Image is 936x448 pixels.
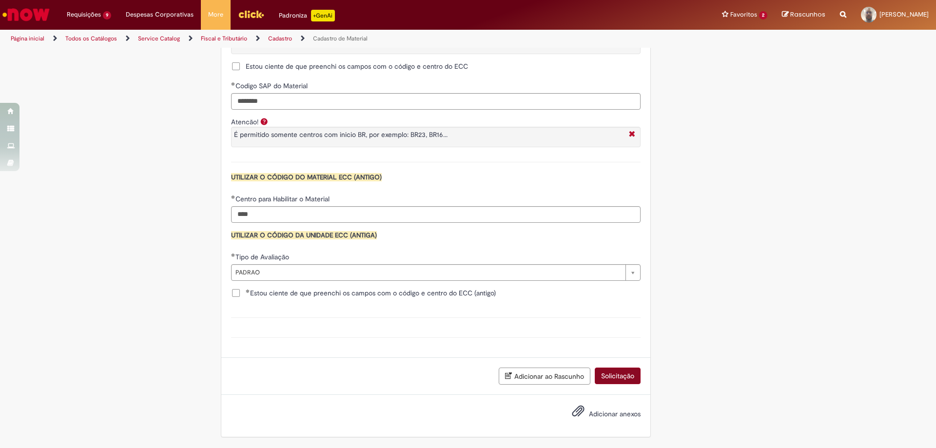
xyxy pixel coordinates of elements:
[235,195,331,203] span: Centro para Habilitar o Material
[626,130,638,140] i: Fechar More information Por question_atencao
[311,10,335,21] p: +GenAi
[201,35,247,42] a: Fiscal e Tributário
[246,288,496,298] span: Estou ciente de que preenchi os campos com o código e centro do ECC (antigo)
[231,206,641,223] input: Centro para Habilitar o Material
[246,289,250,293] span: Obrigatório Preenchido
[595,368,641,384] button: Solicitação
[208,10,223,19] span: More
[268,35,292,42] a: Cadastro
[279,10,335,21] div: Padroniza
[138,35,180,42] a: Service Catalog
[499,368,590,385] button: Adicionar ao Rascunho
[7,30,617,48] ul: Trilhas de página
[782,10,825,19] a: Rascunhos
[65,35,117,42] a: Todos os Catálogos
[231,231,377,239] span: UTILIZAR O CÓDIGO DA UNIDADE ECC (ANTIGA)
[313,35,368,42] a: Cadastro de Material
[231,82,235,86] span: Obrigatório Preenchido
[231,195,235,199] span: Obrigatório Preenchido
[589,409,641,418] span: Adicionar anexos
[258,117,270,125] span: Ajuda para Atencão!
[235,265,621,280] span: PADRAO
[231,253,235,257] span: Obrigatório Preenchido
[67,10,101,19] span: Requisições
[1,5,51,24] img: ServiceNow
[246,61,468,71] span: Estou ciente de que preenchi os campos com o código e centro do ECC
[569,402,587,425] button: Adicionar anexos
[126,10,194,19] span: Despesas Corporativas
[231,173,382,181] span: UTILIZAR O CÓDIGO DO MATERIAL ECC (ANTIGO)
[103,11,111,19] span: 9
[11,35,44,42] a: Página inicial
[238,7,264,21] img: click_logo_yellow_360x200.png
[231,117,258,126] label: Atencão!
[759,11,767,19] span: 2
[231,93,641,110] input: Codigo SAP do Material
[235,81,310,90] span: Codigo SAP do Material
[730,10,757,19] span: Favoritos
[235,253,291,261] span: Tipo de Avaliação
[234,130,624,139] p: É permitido somente centros com inicio BR, por exemplo: BR23, BR16...
[879,10,929,19] span: [PERSON_NAME]
[790,10,825,19] span: Rascunhos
